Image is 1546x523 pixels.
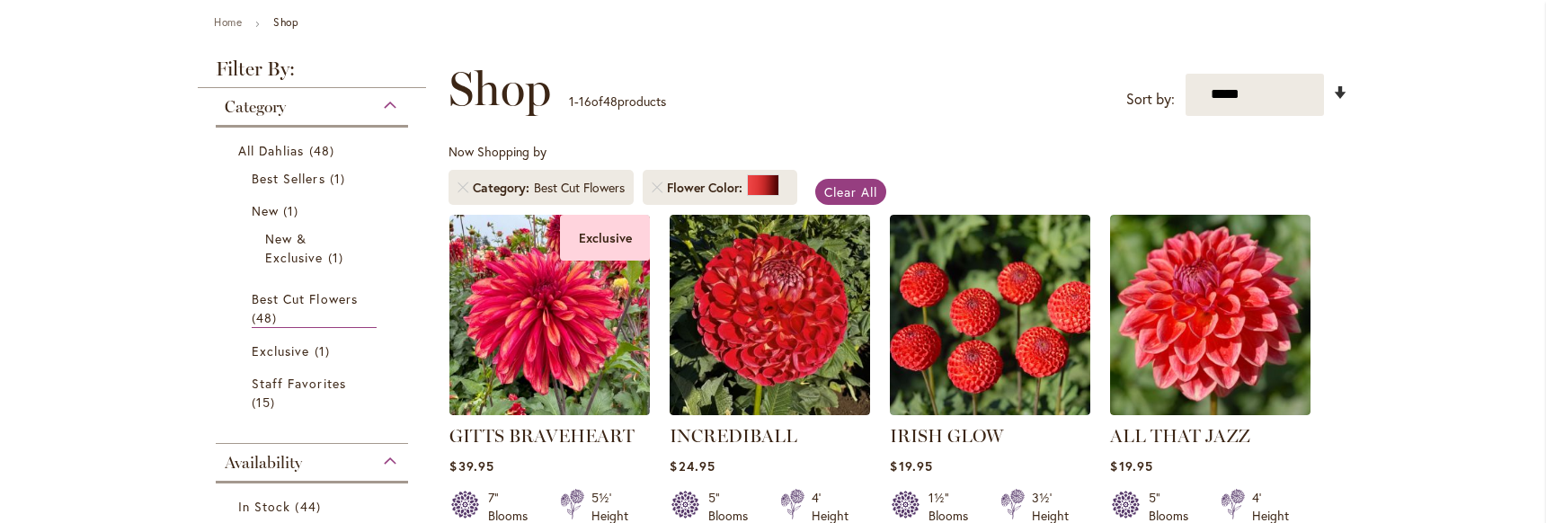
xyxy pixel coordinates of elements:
iframe: Launch Accessibility Center [13,459,64,510]
strong: Shop [273,15,298,29]
span: 48 [252,308,281,327]
a: Incrediball [670,402,870,419]
span: $19.95 [1110,457,1152,474]
div: Exclusive [560,215,650,261]
a: GITTS BRAVEHEART Exclusive [449,402,650,419]
span: $39.95 [449,457,493,474]
a: INCREDIBALL [670,425,797,447]
a: Remove Category Best Cut Flowers [458,182,468,193]
span: All Dahlias [238,142,305,159]
a: ALL THAT JAZZ [1110,402,1311,419]
span: $24.95 [670,457,715,474]
span: 1 [283,201,303,220]
a: GITTS BRAVEHEART [449,425,635,447]
span: New [252,202,279,219]
span: Category [473,179,534,197]
img: GITTS BRAVEHEART [449,215,650,415]
span: New & Exclusive [265,230,323,266]
span: 1 [315,341,334,360]
span: 16 [579,93,591,110]
span: Best Cut Flowers [252,290,358,307]
span: Category [225,97,286,117]
span: Shop [449,62,551,116]
span: Flower Color [667,179,747,197]
strong: Filter By: [198,59,426,88]
a: IRISH GLOW [890,425,1003,447]
img: ALL THAT JAZZ [1110,215,1311,415]
a: Best Cut Flowers [252,289,377,328]
div: Best Cut Flowers [534,179,625,197]
span: $19.95 [890,457,932,474]
span: Best Sellers [252,170,325,187]
a: IRISH GLOW [890,402,1090,419]
span: 1 [569,93,574,110]
a: Exclusive [252,341,377,360]
img: Incrediball [670,215,870,415]
a: Staff Favorites [252,374,377,412]
span: Exclusive [252,342,309,359]
a: New &amp; Exclusive [265,229,363,267]
a: ALL THAT JAZZ [1110,425,1250,447]
p: - of products [569,87,666,116]
a: Clear All [815,179,886,205]
a: Remove Flower Color Red [652,182,662,193]
span: 48 [603,93,618,110]
a: New [252,201,377,220]
span: Clear All [824,183,877,200]
span: Now Shopping by [449,143,546,160]
label: Sort by: [1126,83,1175,116]
span: 44 [295,497,324,516]
span: 48 [309,141,339,160]
span: 1 [328,248,348,267]
span: Availability [225,453,302,473]
span: Staff Favorites [252,375,346,392]
a: Home [214,15,242,29]
a: Best Sellers [252,169,377,188]
img: IRISH GLOW [890,215,1090,415]
span: In Stock [238,498,290,515]
span: 1 [330,169,350,188]
a: In Stock 44 [238,497,390,516]
a: All Dahlias [238,141,390,160]
span: 15 [252,393,280,412]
